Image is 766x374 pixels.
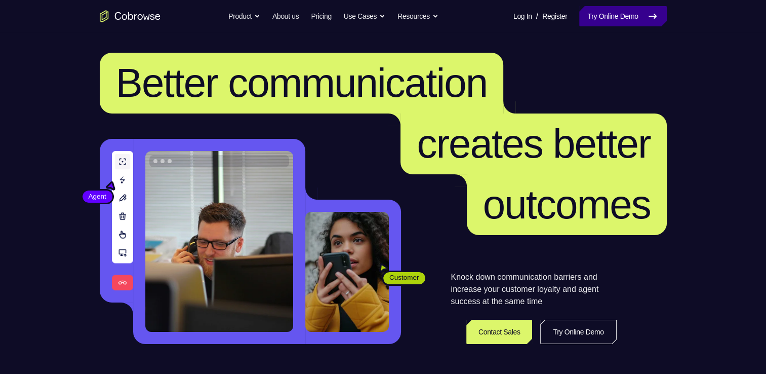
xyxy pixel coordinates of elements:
[272,6,299,26] a: About us
[540,320,616,344] a: Try Online Demo
[417,121,650,166] span: creates better
[311,6,331,26] a: Pricing
[116,60,488,105] span: Better communication
[397,6,438,26] button: Resources
[536,10,538,22] span: /
[451,271,617,308] p: Knock down communication barriers and increase your customer loyalty and agent success at the sam...
[513,6,532,26] a: Log In
[305,212,389,332] img: A customer holding their phone
[579,6,666,26] a: Try Online Demo
[466,320,533,344] a: Contact Sales
[483,182,651,227] span: outcomes
[228,6,260,26] button: Product
[145,151,293,332] img: A customer support agent talking on the phone
[344,6,385,26] button: Use Cases
[100,10,160,22] a: Go to the home page
[542,6,567,26] a: Register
